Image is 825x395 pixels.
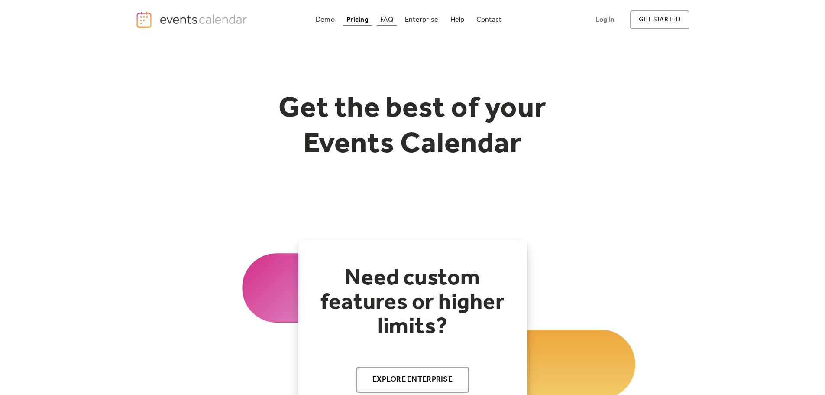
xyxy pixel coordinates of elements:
a: Enterprise [401,14,442,26]
a: FAQ [377,14,397,26]
a: get started [630,10,689,29]
a: Contact [473,14,505,26]
div: Demo [316,17,335,22]
a: Help [447,14,468,26]
h2: Need custom features or higher limits? [316,266,510,339]
a: Pricing [343,14,372,26]
div: Contact [476,17,502,22]
h1: Get the best of your Events Calendar [246,91,579,162]
a: Explore Enterprise [356,367,469,393]
div: Enterprise [405,17,438,22]
div: FAQ [380,17,393,22]
a: Log In [587,10,623,29]
div: Pricing [346,17,369,22]
div: Help [450,17,465,22]
a: Demo [312,14,338,26]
